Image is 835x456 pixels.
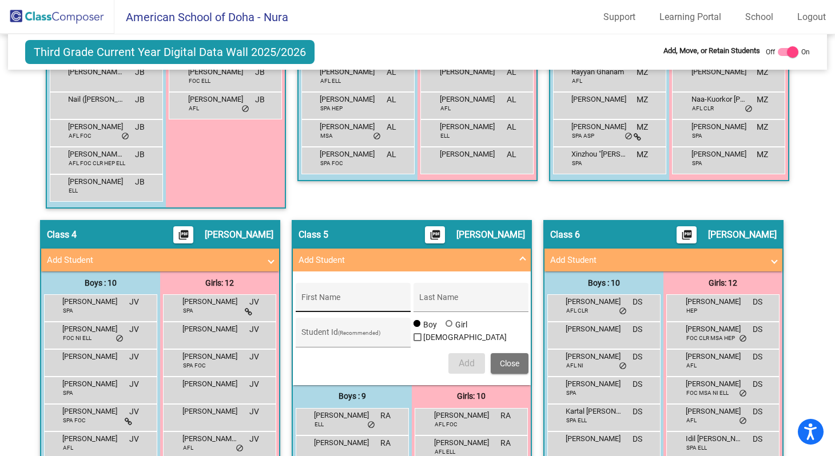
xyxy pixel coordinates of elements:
span: [PERSON_NAME] [686,378,743,390]
span: MZ [637,94,648,106]
span: JV [249,296,259,308]
span: JV [129,296,139,308]
span: [PERSON_NAME] [182,351,240,362]
span: [PERSON_NAME] [686,323,743,335]
span: AL [507,66,516,78]
span: JB [135,94,145,106]
span: JB [255,66,265,78]
span: FOC NI ELL [63,334,92,342]
span: DS [753,296,762,308]
span: DS [753,433,762,445]
span: [PERSON_NAME] [571,121,629,133]
span: AL [387,94,396,106]
span: [PERSON_NAME] [440,149,497,160]
span: [PERSON_NAME] [182,323,240,335]
span: Naa-Kuorkor [PERSON_NAME] [691,94,749,105]
span: do_not_disturb_alt [739,389,747,398]
span: AFL ELL [435,447,455,456]
span: [PERSON_NAME] [205,229,273,241]
span: [PERSON_NAME] [440,121,497,133]
button: Close [491,353,528,374]
span: SPA [63,306,73,315]
span: [PERSON_NAME] [566,296,623,307]
button: Print Students Details [425,226,445,243]
div: Boy [423,319,437,330]
input: Student Id [301,332,404,341]
span: AFL [686,361,697,370]
span: do_not_disturb_alt [619,307,627,316]
mat-expansion-panel-header: Add Student [544,249,782,271]
span: RA [380,410,391,422]
span: [PERSON_NAME] [62,406,120,417]
span: [PERSON_NAME] [691,66,749,78]
span: [PERSON_NAME] [708,229,777,241]
span: [PERSON_NAME] [188,94,245,105]
a: School [736,8,782,26]
span: SPA FOC [183,361,206,370]
span: SPA ELL [566,416,587,425]
span: [PERSON_NAME] [182,296,240,307]
span: AL [507,94,516,106]
span: [PERSON_NAME] [440,94,497,105]
span: DS [633,433,642,445]
span: MSA [320,131,333,140]
span: do_not_disturb_alt [121,132,129,141]
mat-icon: picture_as_pdf [680,229,694,245]
span: [PERSON_NAME] [62,323,120,335]
span: [PERSON_NAME] [566,378,623,390]
span: do_not_disturb_alt [619,362,627,371]
span: Add [459,358,475,369]
span: Off [766,47,775,57]
span: do_not_disturb_alt [739,334,747,343]
span: FOC ELL [189,77,210,85]
button: Add [448,353,485,374]
span: JV [129,406,139,418]
span: [PERSON_NAME] [320,149,377,160]
span: [PERSON_NAME] [182,406,240,417]
span: ELL [69,186,78,195]
span: JV [129,323,139,335]
mat-icon: picture_as_pdf [428,229,442,245]
mat-panel-title: Add Student [299,254,511,267]
span: DS [633,351,642,363]
button: Print Students Details [677,226,697,243]
span: RA [500,437,511,449]
span: [DEMOGRAPHIC_DATA] [423,330,507,344]
span: SPA FOC [63,416,86,425]
mat-panel-title: Add Student [550,254,763,267]
div: Boys : 9 [293,385,412,408]
span: [PERSON_NAME] [686,351,743,362]
span: [PERSON_NAME] [62,351,120,362]
span: [PERSON_NAME] [320,66,377,78]
span: [PERSON_NAME] [182,378,240,390]
span: [PERSON_NAME] [686,406,743,417]
span: MZ [757,66,768,78]
span: [PERSON_NAME] [566,323,623,335]
span: [PERSON_NAME] [440,66,497,78]
span: AFL [572,77,582,85]
span: ELL [440,131,450,140]
span: [PERSON_NAME] [456,229,525,241]
span: AL [387,121,396,133]
input: Last Name [419,297,522,306]
span: do_not_disturb_alt [373,132,381,141]
span: MZ [757,149,768,161]
span: [PERSON_NAME] [314,437,371,449]
span: JV [249,378,259,390]
span: ELL [315,420,324,429]
span: HEP [686,306,697,315]
span: SPA [566,389,576,397]
span: [PERSON_NAME] [571,94,629,105]
span: SPA HEP [320,104,343,113]
span: Idil [PERSON_NAME] [686,433,743,445]
span: [PERSON_NAME] [691,121,749,133]
span: JB [135,149,145,161]
mat-expansion-panel-header: Add Student [293,249,531,271]
mat-panel-title: Add Student [47,254,260,267]
span: AFL CLR [566,306,588,315]
span: AL [387,66,396,78]
span: do_not_disturb_alt [116,334,124,343]
span: SPA FOC [320,159,343,167]
span: [PERSON_NAME] [686,296,743,307]
span: MZ [757,94,768,106]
